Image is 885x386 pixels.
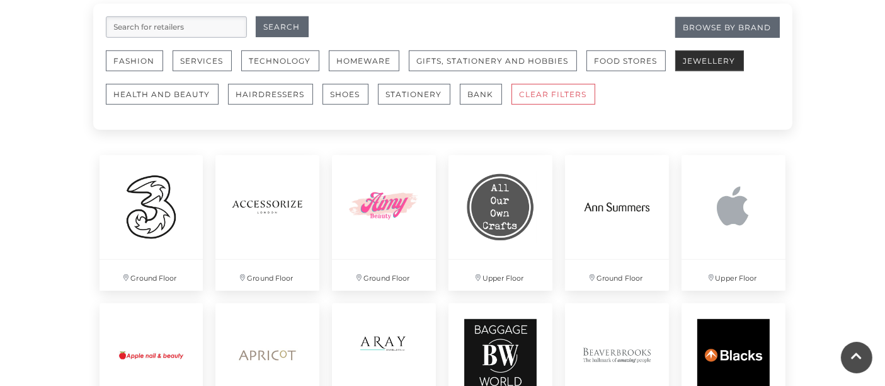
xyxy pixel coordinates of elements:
p: Ground Floor [565,260,669,291]
a: Food Stores [586,50,675,84]
a: Shoes [323,84,378,117]
button: Search [256,16,309,37]
a: Ground Floor [93,149,210,297]
button: Fashion [106,50,163,71]
p: Ground Floor [215,260,319,291]
p: Ground Floor [100,260,203,291]
button: Stationery [378,84,450,105]
button: Shoes [323,84,368,105]
button: Homeware [329,50,399,71]
button: Health and Beauty [106,84,219,105]
p: Ground Floor [332,260,436,291]
a: Homeware [329,50,409,84]
button: Gifts, Stationery and Hobbies [409,50,577,71]
button: CLEAR FILTERS [511,84,595,105]
button: Services [173,50,232,71]
a: Hairdressers [228,84,323,117]
a: Technology [241,50,329,84]
a: Browse By Brand [675,17,780,38]
a: Health and Beauty [106,84,228,117]
a: Ground Floor [209,149,326,297]
a: Ground Floor [559,149,675,297]
a: Stationery [378,84,460,117]
a: Ground Floor [326,149,442,297]
a: Services [173,50,241,84]
button: Technology [241,50,319,71]
a: Fashion [106,50,173,84]
button: Hairdressers [228,84,313,105]
a: Gifts, Stationery and Hobbies [409,50,586,84]
button: Jewellery [675,50,744,71]
p: Upper Floor [682,260,785,291]
a: Jewellery [675,50,753,84]
a: Bank [460,84,511,117]
a: Upper Floor [675,149,792,297]
a: CLEAR FILTERS [511,84,605,117]
p: Upper Floor [448,260,552,291]
button: Bank [460,84,502,105]
input: Search for retailers [106,16,247,38]
button: Food Stores [586,50,666,71]
a: Upper Floor [442,149,559,297]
